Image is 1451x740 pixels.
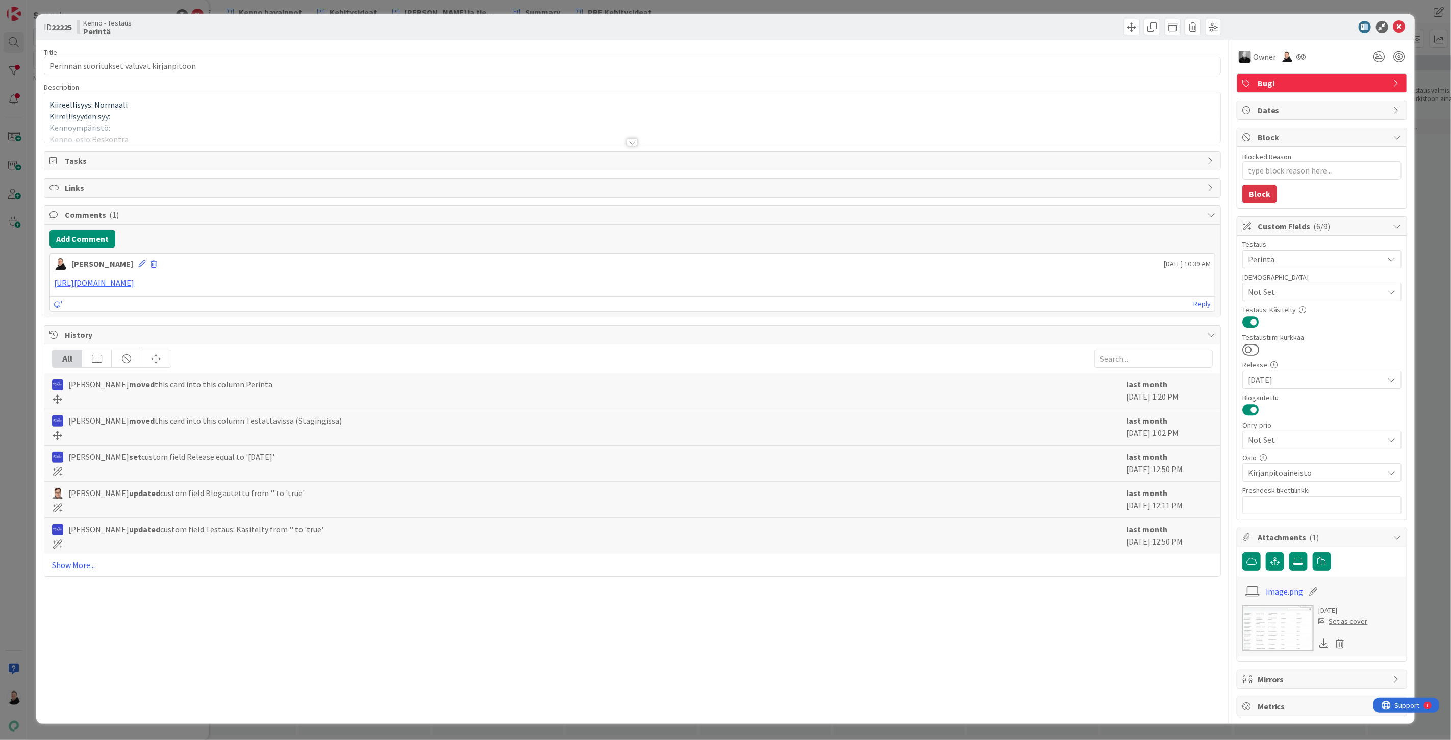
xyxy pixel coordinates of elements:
div: [DATE] 12:50 PM [1126,523,1213,549]
span: ( 1 ) [109,210,119,220]
a: Reply [1193,298,1211,310]
input: Search... [1094,350,1213,368]
span: Kiirellisyyden syy: [49,111,110,121]
div: Testaustiimi kurkkaa [1242,334,1402,341]
span: Kirjanpitoaineisto [1248,466,1384,479]
img: AN [54,258,66,270]
span: ( 1 ) [1310,532,1319,542]
div: Freshdesk tikettilinkki [1242,487,1402,494]
img: RS [52,452,63,463]
div: Blogautettu [1242,394,1402,401]
img: AN [1281,51,1292,62]
div: Download [1319,637,1330,650]
b: last month [1126,488,1167,498]
span: Links [65,182,1202,194]
span: Support [21,2,46,14]
span: ID [44,21,72,33]
span: Block [1258,131,1388,143]
img: SM [52,488,63,499]
img: RS [52,524,63,535]
span: Metrics [1258,700,1388,712]
img: MV [1239,51,1251,63]
div: Testaus [1242,241,1402,248]
b: moved [129,415,155,426]
label: Blocked Reason [1242,152,1292,161]
span: Kenno - Testaus [83,19,132,27]
button: Add Comment [49,230,115,248]
div: Testaus: Käsitelty [1242,306,1402,313]
b: last month [1126,379,1167,389]
span: [PERSON_NAME] custom field Release equal to '[DATE]' [68,451,274,463]
span: Attachments [1258,531,1388,544]
span: Comments [65,209,1202,221]
input: type card name here... [44,57,1221,75]
div: [DATE] 1:20 PM [1126,378,1213,404]
span: Mirrors [1258,673,1388,685]
div: [DATE] [1319,605,1368,616]
span: Bugi [1258,77,1388,89]
span: Perintä [1248,253,1384,265]
span: Not Set [1248,286,1384,298]
label: Title [44,47,57,57]
span: [PERSON_NAME] custom field Blogautettu from '' to 'true' [68,487,305,499]
div: 1 [53,4,56,12]
span: History [65,329,1202,341]
b: set [129,452,141,462]
div: Osio [1242,454,1402,461]
a: [URL][DOMAIN_NAME] [54,278,134,288]
div: [DATE] 1:02 PM [1126,414,1213,440]
b: Perintä [83,27,132,35]
span: Not Set [1248,433,1379,447]
div: [DATE] 12:50 PM [1126,451,1213,476]
a: Show More... [52,559,1213,571]
b: updated [129,488,160,498]
button: Block [1242,185,1277,203]
span: Dates [1258,104,1388,116]
div: Release [1242,361,1402,368]
div: Set as cover [1319,616,1368,627]
b: moved [129,379,155,389]
span: [PERSON_NAME] custom field Testaus: Käsitelty from '' to 'true' [68,523,323,535]
b: last month [1126,415,1167,426]
img: RS [52,415,63,427]
span: Owner [1253,51,1276,63]
div: [DEMOGRAPHIC_DATA] [1242,274,1402,281]
div: [PERSON_NAME] [71,258,133,270]
span: [PERSON_NAME] this card into this column Perintä [68,378,272,390]
span: [DATE] [1248,374,1384,386]
div: [DATE] 12:11 PM [1126,487,1213,512]
div: Ohry-prio [1242,422,1402,429]
a: image.png [1266,585,1303,598]
span: Kiireellisyys: Normaali [49,100,128,110]
span: Description [44,83,79,92]
b: updated [129,524,160,534]
div: All [53,350,82,367]
span: [PERSON_NAME] this card into this column Testattavissa (Stagingissa) [68,414,342,427]
span: [DATE] 10:39 AM [1164,259,1211,269]
span: ( 6/9 ) [1314,221,1331,231]
span: Custom Fields [1258,220,1388,232]
b: last month [1126,452,1167,462]
span: Tasks [65,155,1202,167]
img: RS [52,379,63,390]
b: 22225 [52,22,72,32]
b: last month [1126,524,1167,534]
